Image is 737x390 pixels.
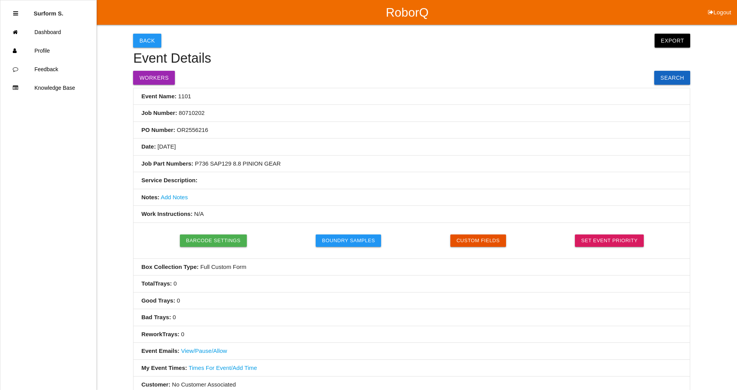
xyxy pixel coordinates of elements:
[141,160,193,167] b: Job Part Numbers:
[133,71,175,85] button: Workers
[141,280,172,287] b: Total Trays :
[133,139,690,156] li: [DATE]
[141,93,176,99] b: Event Name:
[181,347,227,354] a: View/Pause/Allow
[141,381,170,388] b: Customer:
[141,127,175,133] b: PO Number:
[0,41,96,60] a: Profile
[0,23,96,41] a: Dashboard
[316,234,381,247] button: Boundry Samples
[133,34,161,48] button: Back
[141,177,197,183] b: Service Description:
[161,194,188,200] a: Add Notes
[141,109,177,116] b: Job Number:
[133,206,690,223] li: N/A
[141,194,159,200] b: Notes:
[180,234,247,247] button: Barcode Settings
[450,234,506,247] button: Custom Fields
[0,79,96,97] a: Knowledge Base
[133,51,690,66] h4: Event Details
[141,331,179,337] b: Rework Trays :
[133,259,690,276] li: Full Custom Form
[133,309,690,326] li: 0
[655,34,690,48] button: Export
[654,71,690,85] a: Search
[133,275,690,292] li: 0
[34,4,63,17] p: Surform Scheduler surform Scheduler
[141,210,192,217] b: Work Instructions:
[188,364,257,371] a: Times For Event/Add Time
[141,297,175,304] b: Good Trays :
[141,347,179,354] b: Event Emails:
[133,156,690,173] li: P736 SAP129 8.8 PINION GEAR
[133,326,690,343] li: 0
[141,364,187,371] b: My Event Times:
[133,105,690,122] li: 80710202
[0,60,96,79] a: Feedback
[13,4,18,23] div: Close
[141,314,171,320] b: Bad Trays :
[141,263,198,270] b: Box Collection Type:
[133,88,690,105] li: 1101
[575,234,644,247] a: Set Event Priority
[133,292,690,310] li: 0
[141,143,156,150] b: Date:
[133,122,690,139] li: OR2556216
